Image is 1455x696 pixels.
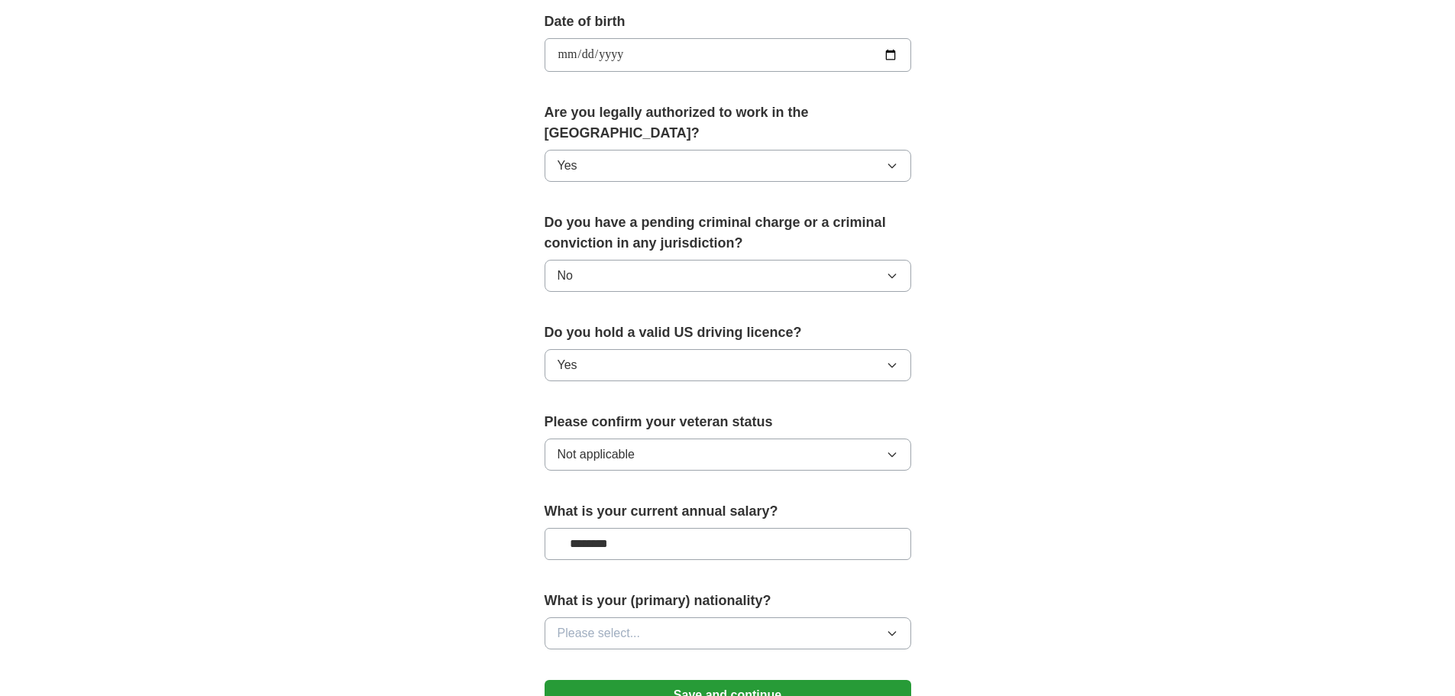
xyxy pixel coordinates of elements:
span: Yes [558,157,577,175]
span: Not applicable [558,445,635,464]
span: No [558,267,573,285]
button: Not applicable [545,439,911,471]
label: Are you legally authorized to work in the [GEOGRAPHIC_DATA]? [545,102,911,144]
label: Please confirm your veteran status [545,412,911,432]
span: Yes [558,356,577,374]
button: Yes [545,349,911,381]
button: Please select... [545,617,911,649]
button: No [545,260,911,292]
button: Yes [545,150,911,182]
label: Do you have a pending criminal charge or a criminal conviction in any jurisdiction? [545,212,911,254]
label: Date of birth [545,11,911,32]
label: Do you hold a valid US driving licence? [545,322,911,343]
label: What is your (primary) nationality? [545,591,911,611]
label: What is your current annual salary? [545,501,911,522]
span: Please select... [558,624,641,643]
